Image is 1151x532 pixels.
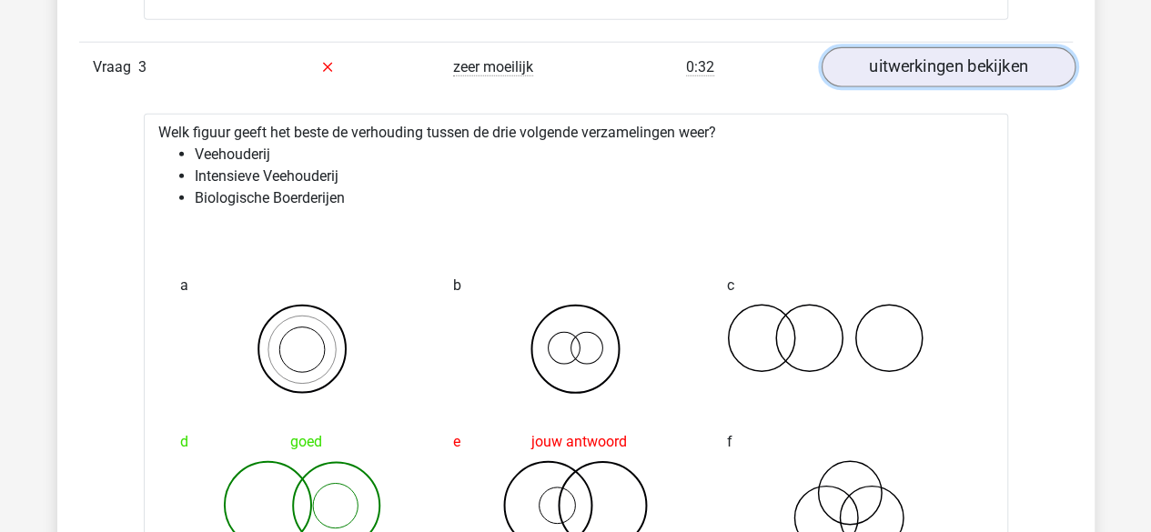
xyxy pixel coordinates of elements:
span: zeer moeilijk [453,58,533,76]
span: 0:32 [686,58,714,76]
span: f [727,424,732,460]
span: Vraag [93,56,138,78]
a: uitwerkingen bekijken [821,47,1075,87]
li: Veehouderij [195,144,994,166]
span: a [180,267,188,304]
span: b [453,267,461,304]
span: c [727,267,734,304]
span: e [453,424,460,460]
span: 3 [138,58,146,75]
div: jouw antwoord [453,424,698,460]
div: goed [180,424,425,460]
li: Biologische Boerderijen [195,187,994,209]
li: Intensieve Veehouderij [195,166,994,187]
span: d [180,424,188,460]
